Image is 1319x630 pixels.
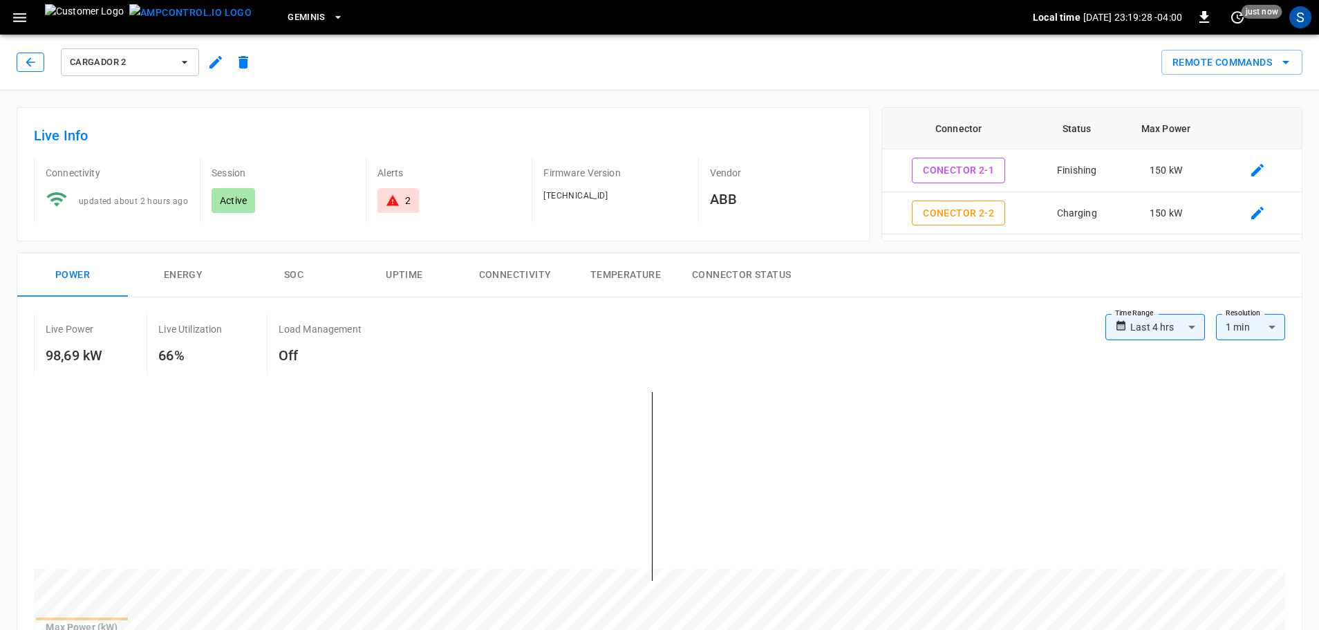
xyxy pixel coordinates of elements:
[1119,192,1214,235] td: 150 kW
[1119,108,1214,149] th: Max Power
[1119,234,1214,277] td: 150 kW
[212,166,355,180] p: Session
[17,253,128,297] button: Power
[1115,308,1154,319] label: Time Range
[543,191,608,201] span: [TECHNICAL_ID]
[1119,149,1214,192] td: 150 kW
[288,10,326,26] span: Geminis
[158,344,222,367] h6: 66%
[912,201,1005,226] button: Conector 2-2
[1036,108,1119,149] th: Status
[349,253,460,297] button: Uptime
[912,158,1005,183] button: Conector 2-1
[882,108,1302,319] table: connector table
[882,108,1036,149] th: Connector
[34,124,853,147] h6: Live Info
[1036,149,1119,192] td: Finishing
[128,253,238,297] button: Energy
[681,253,802,297] button: Connector Status
[405,194,411,207] div: 2
[61,48,199,76] button: Cargador 2
[129,4,252,21] img: ampcontrol.io logo
[1036,234,1119,277] td: Faulted
[282,4,349,31] button: Geminis
[570,253,681,297] button: Temperature
[1036,192,1119,235] td: Charging
[1130,314,1205,340] div: Last 4 hrs
[1083,10,1182,24] p: [DATE] 23:19:28 -04:00
[279,344,362,367] h6: Off
[279,322,362,336] p: Load Management
[1226,308,1260,319] label: Resolution
[79,196,188,206] span: updated about 2 hours ago
[46,322,94,336] p: Live Power
[46,344,102,367] h6: 98,69 kW
[46,166,189,180] p: Connectivity
[158,322,222,336] p: Live Utilization
[238,253,349,297] button: SOC
[45,4,124,30] img: Customer Logo
[220,194,247,207] p: Active
[1289,6,1311,28] div: profile-icon
[543,166,686,180] p: Firmware Version
[460,253,570,297] button: Connectivity
[1216,314,1285,340] div: 1 min
[70,55,172,71] span: Cargador 2
[1226,6,1248,28] button: set refresh interval
[1161,50,1302,75] div: remote commands options
[710,188,853,210] h6: ABB
[377,166,521,180] p: Alerts
[1161,50,1302,75] button: Remote Commands
[710,166,853,180] p: Vendor
[1242,5,1282,19] span: just now
[1033,10,1081,24] p: Local time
